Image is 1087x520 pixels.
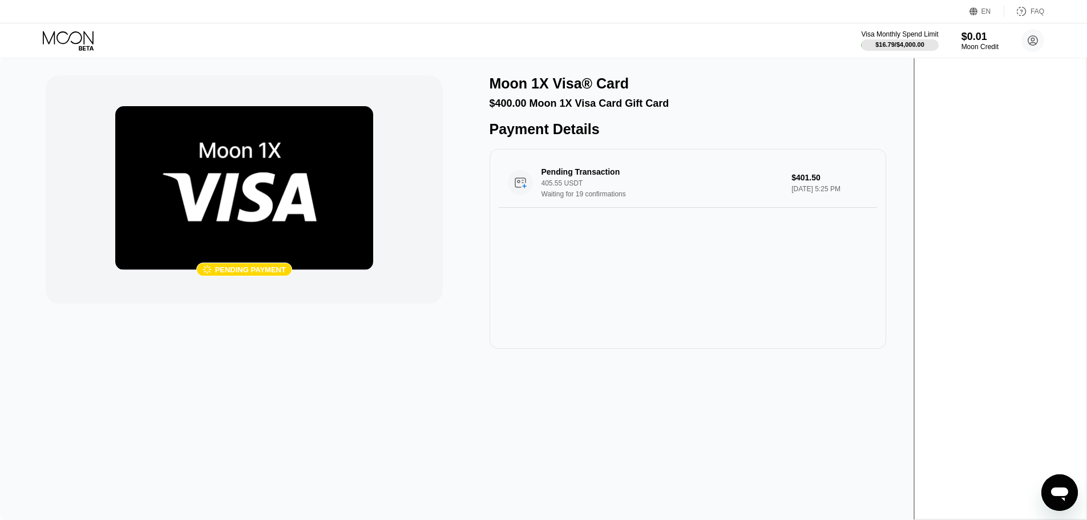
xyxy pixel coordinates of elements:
div: $0.01 [961,31,999,43]
div: Payment Details [490,121,886,138]
div: [DATE] 5:25 PM [791,185,868,193]
div: FAQ [1031,7,1044,15]
div: Moon Credit [961,43,999,51]
div:  [203,265,212,275]
div: $401.50 [791,173,868,182]
div: Visa Monthly Spend Limit [861,30,938,38]
div: Moon 1X Visa® Card [490,75,629,92]
div: Waiting for 19 confirmations [542,190,789,198]
div: Pending Transaction405.55 USDTWaiting for 19 confirmations$401.50[DATE] 5:25 PM [499,158,877,208]
div: Pending Transaction [542,167,771,176]
div: EN [969,6,1004,17]
div: 405.55 USDT [542,179,789,187]
div: Visa Monthly Spend Limit$16.79/$4,000.00 [861,30,938,51]
div: Pending payment [215,265,286,274]
div: FAQ [1004,6,1044,17]
div: $16.79 / $4,000.00 [875,41,924,48]
div: $400.00 Moon 1X Visa Card Gift Card [490,98,886,110]
div: EN [981,7,991,15]
div: $0.01Moon Credit [961,31,999,51]
iframe: Button to launch messaging window [1041,474,1078,511]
